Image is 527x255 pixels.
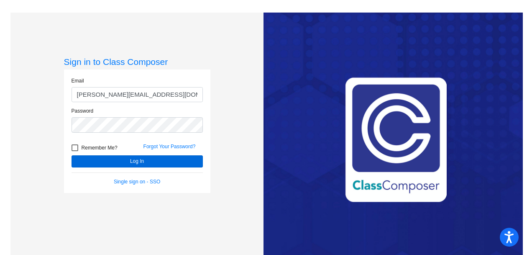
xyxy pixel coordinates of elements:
h3: Sign in to Class Composer [64,57,210,67]
a: Single sign on - SSO [114,179,160,185]
span: Remember Me? [82,143,118,153]
a: Forgot Your Password? [143,144,196,149]
label: Password [72,107,94,115]
button: Log In [72,155,203,167]
label: Email [72,77,84,85]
